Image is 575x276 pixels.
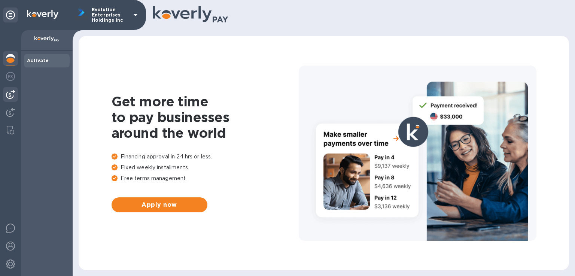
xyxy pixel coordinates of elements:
[112,153,299,161] p: Financing approval in 24 hrs or less.
[112,94,299,141] h1: Get more time to pay businesses around the world
[3,7,18,22] div: Unpin categories
[27,58,49,63] b: Activate
[112,164,299,172] p: Fixed weekly installments.
[112,175,299,182] p: Free terms management.
[6,72,15,81] img: Foreign exchange
[27,10,58,19] img: Logo
[118,200,201,209] span: Apply now
[112,197,207,212] button: Apply now
[92,7,129,23] p: Evolution Enterprises Holdings Inc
